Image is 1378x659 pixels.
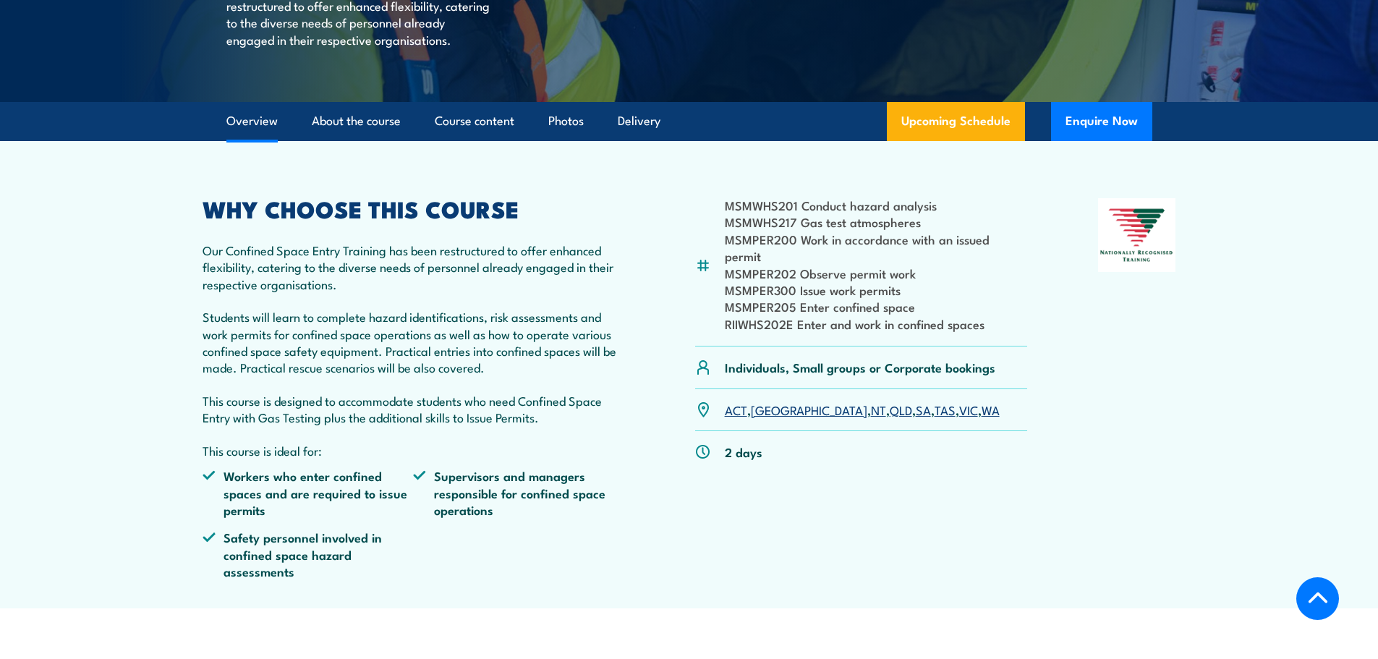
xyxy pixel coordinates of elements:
a: About the course [312,102,401,140]
a: [GEOGRAPHIC_DATA] [751,401,867,418]
h2: WHY CHOOSE THIS COURSE [203,198,625,218]
p: This course is ideal for: [203,442,625,459]
p: 2 days [725,443,762,460]
li: MSMWHS217 Gas test atmospheres [725,213,1028,230]
p: This course is designed to accommodate students who need Confined Space Entry with Gas Testing pl... [203,392,625,426]
li: Supervisors and managers responsible for confined space operations [413,467,624,518]
li: RIIWHS202E Enter and work in confined spaces [725,315,1028,332]
li: MSMPER200 Work in accordance with an issued permit [725,231,1028,265]
li: Workers who enter confined spaces and are required to issue permits [203,467,414,518]
p: , , , , , , , [725,401,1000,418]
a: Course content [435,102,514,140]
button: Enquire Now [1051,102,1152,141]
li: MSMWHS201 Conduct hazard analysis [725,197,1028,213]
a: Overview [226,102,278,140]
img: Nationally Recognised Training logo. [1098,198,1176,272]
li: MSMPER202 Observe permit work [725,265,1028,281]
p: Students will learn to complete hazard identifications, risk assessments and work permits for con... [203,308,625,376]
a: NT [871,401,886,418]
a: TAS [935,401,956,418]
li: MSMPER300 Issue work permits [725,281,1028,298]
a: QLD [890,401,912,418]
li: Safety personnel involved in confined space hazard assessments [203,529,414,579]
a: Photos [548,102,584,140]
a: Upcoming Schedule [887,102,1025,141]
p: Our Confined Space Entry Training has been restructured to offer enhanced flexibility, catering t... [203,242,625,292]
p: Individuals, Small groups or Corporate bookings [725,359,995,375]
li: MSMPER205 Enter confined space [725,298,1028,315]
a: WA [982,401,1000,418]
a: SA [916,401,931,418]
a: VIC [959,401,978,418]
a: Delivery [618,102,660,140]
a: ACT [725,401,747,418]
